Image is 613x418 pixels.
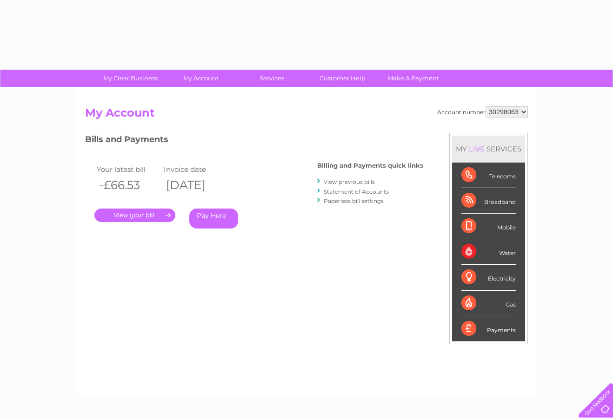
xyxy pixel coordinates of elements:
[461,265,516,290] div: Electricity
[461,239,516,265] div: Water
[189,209,238,229] a: Pay Here
[461,188,516,214] div: Broadband
[324,188,389,195] a: Statement of Accounts
[94,209,175,222] a: .
[85,106,528,124] h2: My Account
[92,70,169,87] a: My Clear Business
[161,176,228,195] th: [DATE]
[461,291,516,316] div: Gas
[375,70,452,87] a: Make A Payment
[461,316,516,341] div: Payments
[85,133,423,149] h3: Bills and Payments
[461,214,516,239] div: Mobile
[317,162,423,169] h4: Billing and Payments quick links
[461,163,516,188] div: Telecoms
[161,163,228,176] td: Invoice date
[324,197,384,204] a: Paperless bill settings
[163,70,240,87] a: My Account
[452,136,525,162] div: MY SERVICES
[94,176,161,195] th: -£66.53
[304,70,381,87] a: Customer Help
[233,70,310,87] a: Services
[467,144,486,153] div: LIVE
[437,106,528,118] div: Account number
[324,178,375,185] a: View previous bills
[94,163,161,176] td: Your latest bill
